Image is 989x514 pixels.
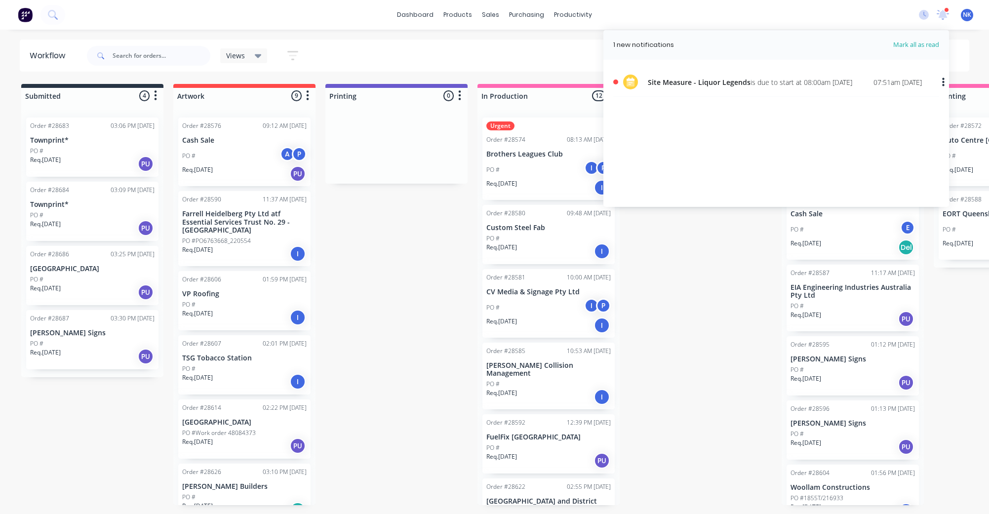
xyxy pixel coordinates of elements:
[30,50,70,62] div: Workflow
[486,121,514,130] div: Urgent
[26,182,158,241] div: Order #2868403:09 PM [DATE]Townprint*PO #Req.[DATE]PU
[898,311,914,327] div: PU
[182,152,196,160] p: PO #
[594,389,610,405] div: I
[182,275,221,284] div: Order #28606
[178,118,311,186] div: Order #2857609:12 AM [DATE]Cash SalePO #APReq.[DATE]PU
[486,209,525,218] div: Order #28580
[871,469,915,477] div: 01:56 PM [DATE]
[392,7,438,22] a: dashboard
[486,497,611,514] p: [GEOGRAPHIC_DATA] and District Society of Model Engineering
[182,339,221,348] div: Order #28607
[30,265,155,273] p: [GEOGRAPHIC_DATA]
[182,468,221,476] div: Order #28626
[30,220,61,229] p: Req. [DATE]
[111,250,155,259] div: 03:25 PM [DATE]
[30,250,69,259] div: Order #28686
[943,195,982,204] div: Order #28588
[898,239,914,255] div: Del
[596,298,611,313] div: P
[871,269,915,277] div: 11:17 AM [DATE]
[858,40,939,50] span: Mark all as read
[791,469,830,477] div: Order #28604
[613,40,674,50] div: 1 new notifications
[182,482,307,491] p: [PERSON_NAME] Builders
[486,288,611,296] p: CV Media & Signage Pty Ltd
[871,404,915,413] div: 01:13 PM [DATE]
[791,438,821,447] p: Req. [DATE]
[178,399,311,459] div: Order #2861402:22 PM [DATE][GEOGRAPHIC_DATA]PO #Work order 48084373Req.[DATE]PU
[486,433,611,441] p: FuelFix [GEOGRAPHIC_DATA]
[182,437,213,446] p: Req. [DATE]
[482,343,615,410] div: Order #2858510:53 AM [DATE][PERSON_NAME] Collision ManagementPO #Req.[DATE]I
[138,349,154,364] div: PU
[943,165,973,174] p: Req. [DATE]
[182,403,221,412] div: Order #28614
[486,303,500,312] p: PO #
[791,365,804,374] p: PO #
[787,191,919,260] div: Order #2857809:40 AM [DATE]Cash SalePO #EReq.[DATE]Del
[30,348,61,357] p: Req. [DATE]
[791,483,915,492] p: Woollam Constructions
[943,152,956,160] p: PO #
[182,364,196,373] p: PO #
[567,135,611,144] div: 08:13 AM [DATE]
[791,340,830,349] div: Order #28595
[791,494,843,503] p: PO #1855T/216933
[182,245,213,254] p: Req. [DATE]
[486,389,517,397] p: Req. [DATE]
[791,283,915,300] p: EIA Engineering Industries Australia Pty Ltd
[182,237,251,245] p: PO #PO6763668_220554
[594,243,610,259] div: I
[482,269,615,338] div: Order #2858110:00 AM [DATE]CV Media & Signage Pty LtdPO #IPReq.[DATE]I
[182,290,307,298] p: VP Roofing
[182,418,307,427] p: [GEOGRAPHIC_DATA]
[486,418,525,427] div: Order #28592
[486,317,517,326] p: Req. [DATE]
[791,269,830,277] div: Order #28587
[584,160,599,175] div: I
[30,156,61,164] p: Req. [DATE]
[182,165,213,174] p: Req. [DATE]
[30,136,155,145] p: Townprint*
[26,118,158,177] div: Order #2868303:06 PM [DATE]Townprint*PO #Req.[DATE]PU
[791,404,830,413] div: Order #28596
[594,180,610,196] div: I
[18,7,33,22] img: Factory
[178,335,311,395] div: Order #2860702:01 PM [DATE]TSG Tobacco StationPO #Req.[DATE]I
[486,380,500,389] p: PO #
[280,147,295,161] div: A
[791,430,804,438] p: PO #
[787,400,919,460] div: Order #2859601:13 PM [DATE][PERSON_NAME] SignsPO #Req.[DATE]PU
[30,275,43,284] p: PO #
[30,200,155,209] p: Townprint*
[290,374,306,390] div: I
[900,220,915,235] div: E
[182,121,221,130] div: Order #28576
[30,211,43,220] p: PO #
[30,186,69,195] div: Order #28684
[871,340,915,349] div: 01:12 PM [DATE]
[263,275,307,284] div: 01:59 PM [DATE]
[263,121,307,130] div: 09:12 AM [DATE]
[290,438,306,454] div: PU
[182,502,213,511] p: Req. [DATE]
[290,246,306,262] div: I
[182,195,221,204] div: Order #28590
[567,209,611,218] div: 09:48 AM [DATE]
[549,7,597,22] div: productivity
[943,239,973,248] p: Req. [DATE]
[263,339,307,348] div: 02:01 PM [DATE]
[113,46,210,66] input: Search for orders...
[486,243,517,252] p: Req. [DATE]
[648,78,751,87] span: Site Measure - Liquor Legends
[486,135,525,144] div: Order #28574
[26,310,158,369] div: Order #2868703:30 PM [DATE][PERSON_NAME] SignsPO #Req.[DATE]PU
[898,375,914,391] div: PU
[486,273,525,282] div: Order #28581
[30,329,155,337] p: [PERSON_NAME] Signs
[596,160,611,175] div: P
[787,336,919,395] div: Order #2859501:12 PM [DATE][PERSON_NAME] SignsPO #Req.[DATE]PU
[30,284,61,293] p: Req. [DATE]
[111,314,155,323] div: 03:30 PM [DATE]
